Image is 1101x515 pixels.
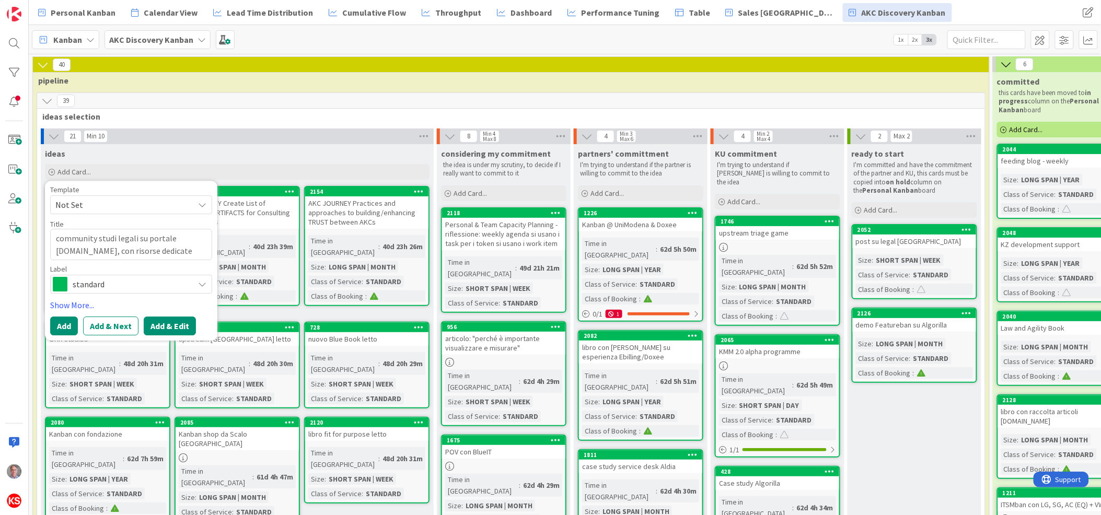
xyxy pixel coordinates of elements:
[872,254,874,266] span: :
[582,396,598,407] div: Size
[380,241,425,252] div: 40d 23h 26m
[864,205,898,215] span: Add Card...
[447,323,565,331] div: 956
[304,417,430,504] a: 2120libro fit for purpose lettoTime in [GEOGRAPHIC_DATA]:48d 20h 31mSize:SHORT SPAN | WEEKClass o...
[442,208,565,218] div: 2118
[176,187,299,229] div: 2153AKC JOURNEY Create List of Candidate ARTIFACTS for Consulting Partnerships
[793,261,794,272] span: :
[49,352,119,375] div: Time in [GEOGRAPHIC_DATA]
[1058,370,1060,382] span: :
[195,378,196,390] span: :
[83,317,138,335] button: Add & Next
[50,265,67,273] span: Label
[853,225,976,248] div: 2052post su legal [GEOGRAPHIC_DATA]
[176,323,299,332] div: 2099
[1056,356,1097,367] div: STANDARD
[719,310,776,322] div: Class of Booking
[735,281,737,292] span: :
[196,261,269,273] div: LONG SPAN | MONTH
[716,335,839,358] div: 2065KMM 2.0 alpha programme
[856,353,909,364] div: Class of Service
[491,3,558,22] a: Dashboard
[57,167,91,177] span: Add Card...
[342,6,406,19] span: Cumulative Flow
[857,310,976,317] div: 2126
[305,323,428,346] div: 728nuovo Blue Book letto
[310,324,428,331] div: 728
[50,299,212,311] a: Show More...
[874,338,946,349] div: LONG SPAN | MONTH
[637,411,678,422] div: STANDARD
[1056,189,1097,200] div: STANDARD
[1001,189,1054,200] div: Class of Service
[305,418,428,441] div: 2120libro fit for purpose letto
[310,188,428,195] div: 2154
[1019,257,1083,269] div: LONG SPAN | YEAR
[445,297,499,309] div: Class of Service
[776,310,778,322] span: :
[46,332,169,346] div: OKR studiati
[441,321,566,426] a: 956articolo: "perché è importante visualizzare e misurare"Time in [GEOGRAPHIC_DATA]:62d 4h 29mSiz...
[176,418,299,427] div: 2085
[582,293,639,305] div: Class of Booking
[911,353,952,364] div: STANDARD
[50,229,212,260] textarea: community studi legali su portale [DOMAIN_NAME], con risorse dedicate
[1058,287,1060,298] span: :
[234,276,274,287] div: STANDARD
[445,411,499,422] div: Class of Service
[310,419,428,426] div: 2120
[435,6,481,19] span: Throughput
[635,278,637,290] span: :
[109,34,193,45] b: AKC Discovery Kanban
[324,261,326,273] span: :
[326,261,398,273] div: LONG SPAN | MONTH
[180,419,299,426] div: 2085
[911,269,952,280] div: STANDARD
[793,379,794,391] span: :
[308,276,362,287] div: Class of Service
[461,396,463,407] span: :
[308,393,362,404] div: Class of Service
[1019,174,1083,185] div: LONG SPAN | YEAR
[729,444,739,455] span: 1 / 1
[635,411,637,422] span: :
[442,322,565,332] div: 956
[308,261,324,273] div: Size
[51,6,115,19] span: Personal Kanban
[1017,341,1019,353] span: :
[716,345,839,358] div: KMM 2.0 alpha programme
[442,436,565,445] div: 1675
[853,309,976,332] div: 2126demo Featureban su Algorilla
[582,278,635,290] div: Class of Service
[511,6,552,19] span: Dashboard
[308,447,378,470] div: Time in [GEOGRAPHIC_DATA]
[500,411,541,422] div: STANDARD
[144,317,196,335] button: Add & Edit
[581,6,659,19] span: Performance Tuning
[772,414,774,426] span: :
[1001,203,1058,215] div: Class of Booking
[856,284,913,295] div: Class of Booking
[1001,174,1017,185] div: Size
[637,278,678,290] div: STANDARD
[180,188,299,195] div: 2153
[579,208,702,231] div: 1226Kanban @ UniModena & Doxee
[326,378,396,390] div: SHORT SPAN | WEEK
[561,3,666,22] a: Performance Tuning
[579,341,702,364] div: libro con [PERSON_NAME] su esperienza Ebilling/Doxee
[305,332,428,346] div: nuovo Blue Book letto
[909,353,911,364] span: :
[1054,272,1056,284] span: :
[1001,356,1054,367] div: Class of Service
[176,196,299,229] div: AKC JOURNEY Create List of Candidate ARTIFACTS for Consulting Partnerships
[445,283,461,294] div: Size
[305,187,428,196] div: 2154
[657,243,699,255] div: 62d 5h 50m
[380,358,425,369] div: 48d 20h 29m
[716,217,839,226] div: 1746
[737,400,802,411] div: SHORT SPAN | DAY
[913,367,914,379] span: :
[600,396,664,407] div: LONG SPAN | YEAR
[1054,356,1056,367] span: :
[125,3,204,22] a: Calendar View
